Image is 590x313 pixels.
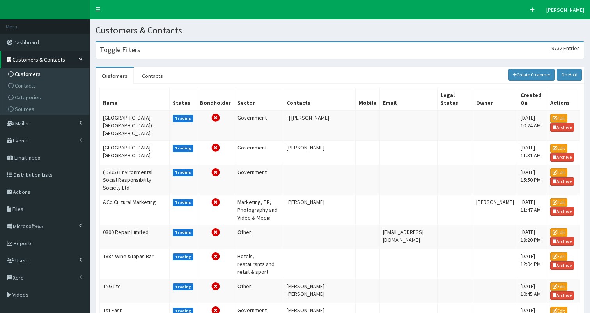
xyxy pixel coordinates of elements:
[234,195,283,225] td: Marketing, PR, Photography and Video & Media
[517,249,547,279] td: [DATE] 12:04 PM
[136,68,169,84] a: Contacts
[517,279,547,303] td: [DATE] 10:45 AM
[15,106,34,113] span: Sources
[517,88,547,111] th: Created On
[173,229,194,236] label: Trading
[2,80,89,91] a: Contacts
[550,168,567,177] a: Edit
[550,114,567,123] a: Edit
[283,110,356,141] td: | | [PERSON_NAME]
[563,45,580,52] span: Entries
[550,261,574,270] a: Archive
[550,228,567,237] a: Edit
[550,123,574,132] a: Archive
[234,88,283,111] th: Sector
[547,88,580,111] th: Actions
[100,225,170,249] td: 0800 Repair Limited
[517,165,547,195] td: [DATE] 15:50 PM
[517,195,547,225] td: [DATE] 11:47 AM
[546,6,584,13] span: [PERSON_NAME]
[100,165,170,195] td: (ESRS) Environmental Social Responsibility Society Ltd
[96,25,584,35] h1: Customers & Contacts
[550,291,574,300] a: Archive
[169,88,197,111] th: Status
[2,91,89,103] a: Categories
[15,70,41,77] span: Customers
[557,69,582,81] a: On Hold
[173,145,194,152] label: Trading
[173,199,194,206] label: Trading
[234,165,283,195] td: Government
[100,249,170,279] td: 1884 Wine &Tapas Bar
[550,237,574,246] a: Archive
[380,88,438,111] th: Email
[13,223,43,230] span: Microsoft365
[550,252,567,261] a: Edit
[13,274,24,281] span: Xero
[551,45,562,52] span: 9732
[13,137,29,144] span: Events
[550,207,574,216] a: Archive
[173,253,194,260] label: Trading
[473,195,517,225] td: [PERSON_NAME]
[14,171,53,178] span: Distribution Lists
[234,279,283,303] td: Other
[14,240,33,247] span: Reports
[12,206,23,213] span: Files
[550,177,574,186] a: Archive
[550,153,574,162] a: Archive
[517,225,547,249] td: [DATE] 13:20 PM
[173,169,194,176] label: Trading
[14,154,40,161] span: Email Inbox
[473,88,517,111] th: Owner
[550,144,567,153] a: Edit
[96,68,134,84] a: Customers
[508,69,555,81] a: Create Customer
[100,110,170,141] td: [GEOGRAPHIC_DATA] [GEOGRAPHIC_DATA]) - [GEOGRAPHIC_DATA]
[437,88,473,111] th: Legal Status
[234,110,283,141] td: Government
[283,88,356,111] th: Contacts
[283,279,356,303] td: [PERSON_NAME] | [PERSON_NAME]
[13,188,30,195] span: Actions
[12,291,28,298] span: Videos
[15,82,36,89] span: Contacts
[283,141,356,165] td: [PERSON_NAME]
[550,198,567,207] a: Edit
[100,279,170,303] td: 1NG Ltd
[2,103,89,115] a: Sources
[173,115,194,122] label: Trading
[15,120,29,127] span: Mailer
[100,195,170,225] td: &Co Cultural Marketing
[550,282,567,291] a: Edit
[100,88,170,111] th: Name
[234,225,283,249] td: Other
[517,110,547,141] td: [DATE] 10:24 AM
[380,225,438,249] td: [EMAIL_ADDRESS][DOMAIN_NAME]
[234,141,283,165] td: Government
[12,56,65,63] span: Customers & Contacts
[100,46,140,53] h3: Toggle Filters
[2,68,89,80] a: Customers
[517,141,547,165] td: [DATE] 11:31 AM
[100,141,170,165] td: [GEOGRAPHIC_DATA] [GEOGRAPHIC_DATA]
[356,88,380,111] th: Mobile
[197,88,234,111] th: Bondholder
[283,195,356,225] td: [PERSON_NAME]
[234,249,283,279] td: Hotels, restaurants and retail & sport
[173,283,194,290] label: Trading
[15,94,41,101] span: Categories
[14,39,39,46] span: Dashboard
[15,257,29,264] span: Users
